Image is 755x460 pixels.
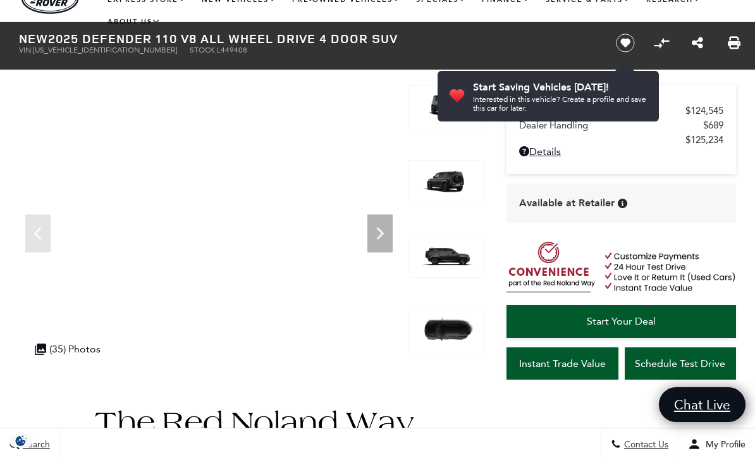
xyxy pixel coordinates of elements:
span: L449408 [217,46,247,54]
a: Share this New 2025 Defender 110 V8 All Wheel Drive 4 Door SUV [692,35,703,51]
div: Vehicle is in stock and ready for immediate delivery. Due to demand, availability is subject to c... [618,199,627,208]
span: Dealer Handling [519,120,703,131]
span: Contact Us [621,439,668,450]
div: (35) Photos [28,337,107,361]
span: Stock: [190,46,217,54]
img: New 2025 Carpathian Grey LAND ROVER V8 image 4 [408,309,484,352]
a: MSRP $124,545 [519,105,723,116]
a: Dealer Handling $689 [519,120,723,131]
span: My Profile [701,439,746,450]
a: Instant Trade Value [506,347,618,380]
section: Click to Open Cookie Consent Modal [6,434,35,447]
img: New 2025 Carpathian Grey LAND ROVER V8 image 1 [408,85,484,128]
img: New 2025 Carpathian Grey LAND ROVER V8 image 2 [408,160,484,203]
span: [US_VEHICLE_IDENTIFICATION_NUMBER] [33,46,177,54]
span: MSRP [519,105,685,116]
img: Opt-Out Icon [6,434,35,447]
span: Schedule Test Drive [635,357,725,370]
span: VIN: [19,46,33,54]
button: Compare Vehicle [652,34,671,53]
button: Open user profile menu [678,428,755,460]
h1: 2025 Defender 110 V8 All Wheel Drive 4 Door SUV [19,32,594,46]
a: Chat Live [659,387,746,422]
img: New 2025 Carpathian Grey LAND ROVER V8 image 3 [408,235,484,278]
span: Instant Trade Value [519,357,606,370]
a: Details [519,146,723,158]
span: Chat Live [668,396,737,413]
span: Start Your Deal [587,315,656,327]
a: About Us [100,11,168,33]
a: Schedule Test Drive [625,347,737,380]
a: Print this New 2025 Defender 110 V8 All Wheel Drive 4 Door SUV [728,35,740,51]
strong: New [19,30,48,47]
span: $124,545 [685,105,723,116]
a: Start Your Deal [506,305,736,338]
iframe: Interactive Walkaround/Photo gallery of the vehicle/product [19,85,399,371]
div: Next [367,214,393,252]
span: $125,234 [685,134,723,146]
span: Available at Retailer [519,196,615,210]
button: Save vehicle [611,33,639,53]
span: $689 [703,120,723,131]
a: $125,234 [519,134,723,146]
